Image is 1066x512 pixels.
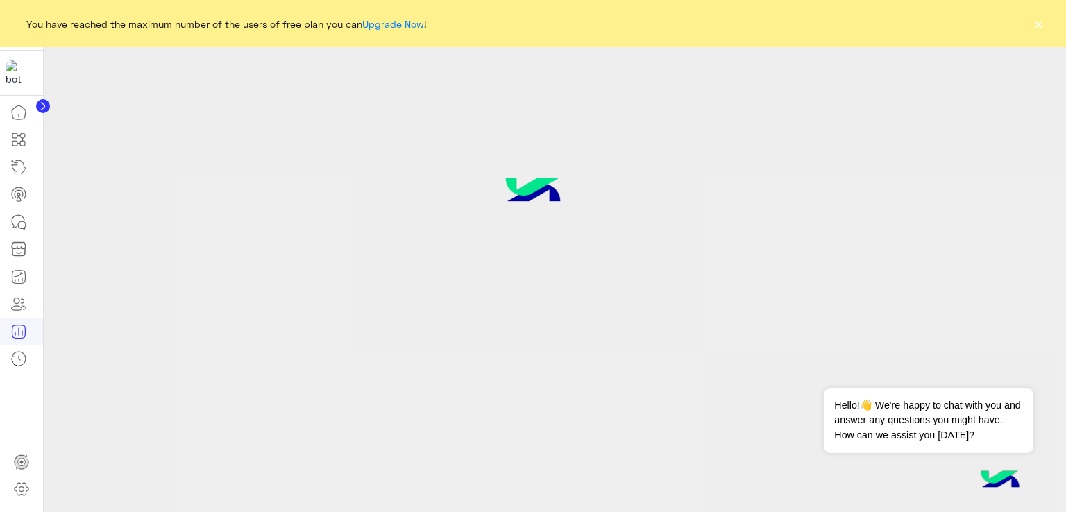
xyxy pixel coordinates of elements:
[481,157,585,227] img: hulul-logo.png
[824,388,1033,453] span: Hello!👋 We're happy to chat with you and answer any questions you might have. How can we assist y...
[26,17,426,31] span: You have reached the maximum number of the users of free plan you can !
[976,456,1024,505] img: hulul-logo.png
[6,60,31,85] img: 1403182699927242
[362,18,424,30] a: Upgrade Now
[1031,17,1045,31] button: ×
